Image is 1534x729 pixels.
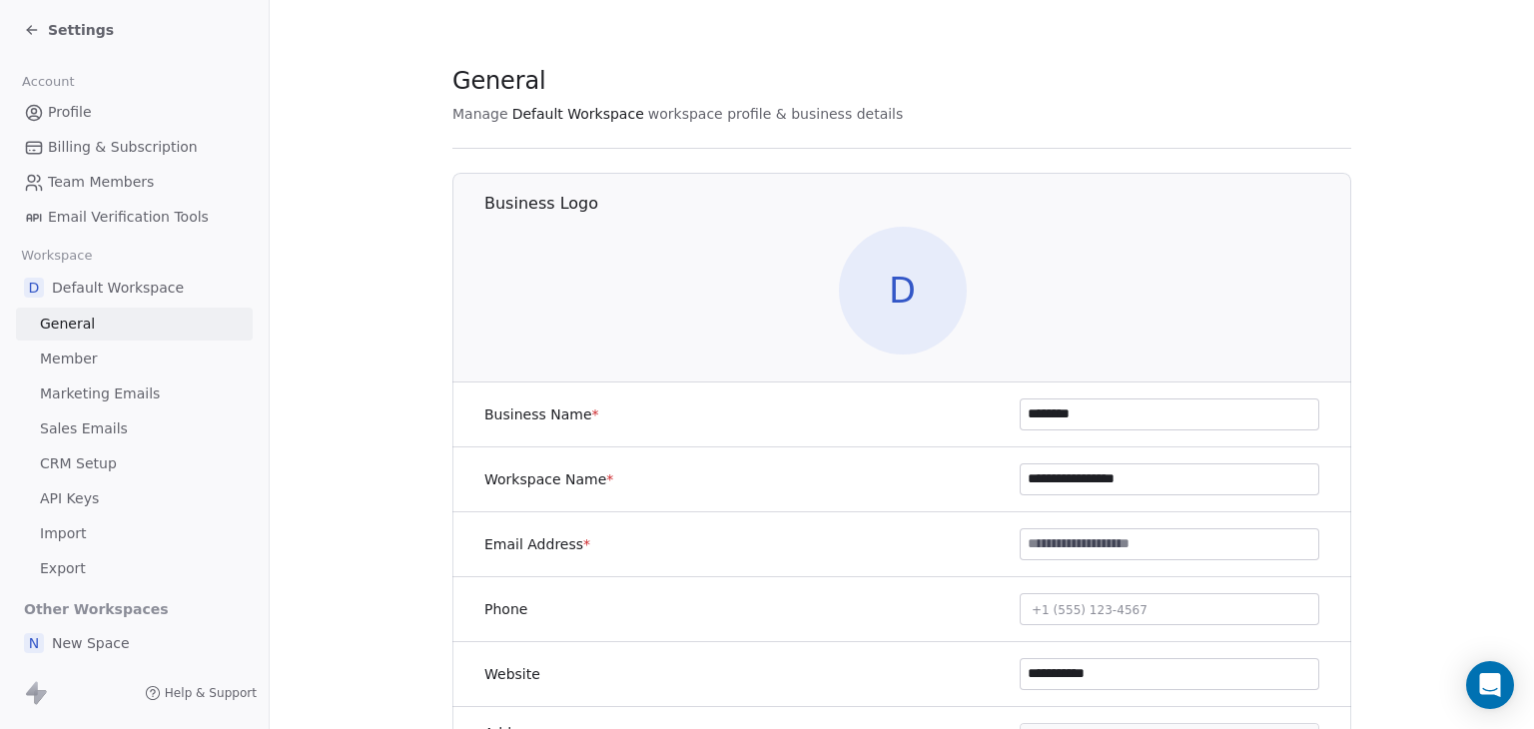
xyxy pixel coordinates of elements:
[145,685,257,701] a: Help & Support
[452,104,508,124] span: Manage
[484,193,1352,215] h1: Business Logo
[48,172,154,193] span: Team Members
[165,685,257,701] span: Help & Support
[48,207,209,228] span: Email Verification Tools
[40,453,117,474] span: CRM Setup
[16,343,253,375] a: Member
[48,102,92,123] span: Profile
[648,104,904,124] span: workspace profile & business details
[48,20,114,40] span: Settings
[40,383,160,404] span: Marketing Emails
[1020,593,1319,625] button: +1 (555) 123-4567
[24,20,114,40] a: Settings
[484,664,540,684] label: Website
[24,633,44,653] span: N
[16,96,253,129] a: Profile
[40,488,99,509] span: API Keys
[484,469,613,489] label: Workspace Name
[52,278,184,298] span: Default Workspace
[16,593,177,625] span: Other Workspaces
[484,404,599,424] label: Business Name
[16,377,253,410] a: Marketing Emails
[16,482,253,515] a: API Keys
[16,308,253,341] a: General
[839,227,967,355] span: D
[13,67,83,97] span: Account
[16,201,253,234] a: Email Verification Tools
[16,166,253,199] a: Team Members
[13,241,101,271] span: Workspace
[40,418,128,439] span: Sales Emails
[48,137,198,158] span: Billing & Subscription
[40,558,86,579] span: Export
[16,131,253,164] a: Billing & Subscription
[40,523,86,544] span: Import
[16,552,253,585] a: Export
[16,517,253,550] a: Import
[40,349,98,369] span: Member
[484,534,590,554] label: Email Address
[24,278,44,298] span: D
[16,447,253,480] a: CRM Setup
[40,314,95,335] span: General
[452,66,546,96] span: General
[512,104,644,124] span: Default Workspace
[1032,603,1148,617] span: +1 (555) 123-4567
[52,633,130,653] span: New Space
[1466,661,1514,709] div: Open Intercom Messenger
[16,412,253,445] a: Sales Emails
[484,599,527,619] label: Phone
